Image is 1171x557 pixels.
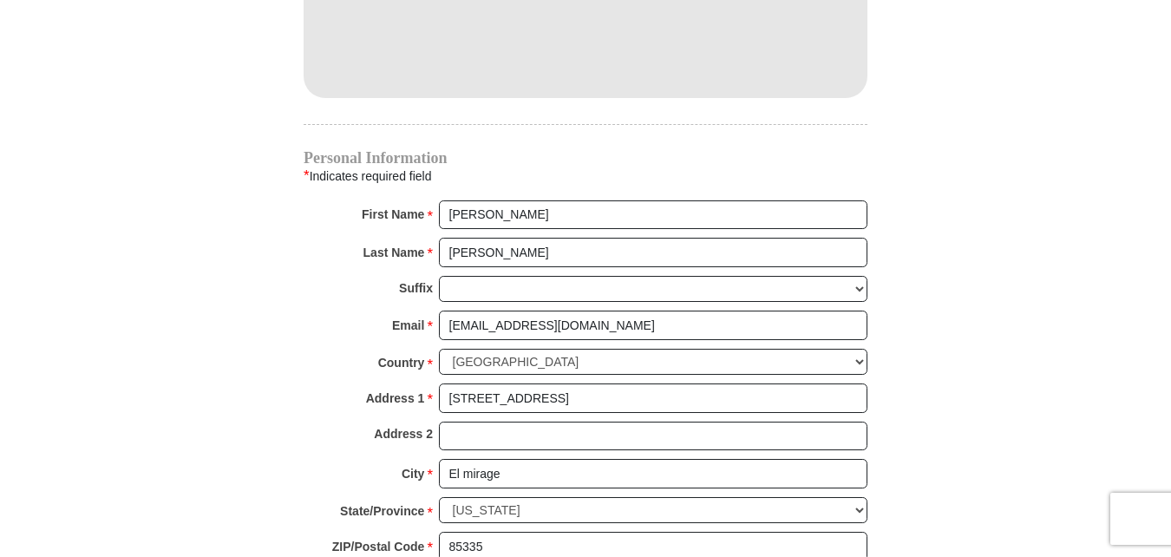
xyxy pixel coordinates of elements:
[363,240,425,265] strong: Last Name
[340,499,424,523] strong: State/Province
[399,276,433,300] strong: Suffix
[378,351,425,375] strong: Country
[366,386,425,410] strong: Address 1
[402,462,424,486] strong: City
[374,422,433,446] strong: Address 2
[304,165,867,187] div: Indicates required field
[392,313,424,337] strong: Email
[304,151,867,165] h4: Personal Information
[362,202,424,226] strong: First Name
